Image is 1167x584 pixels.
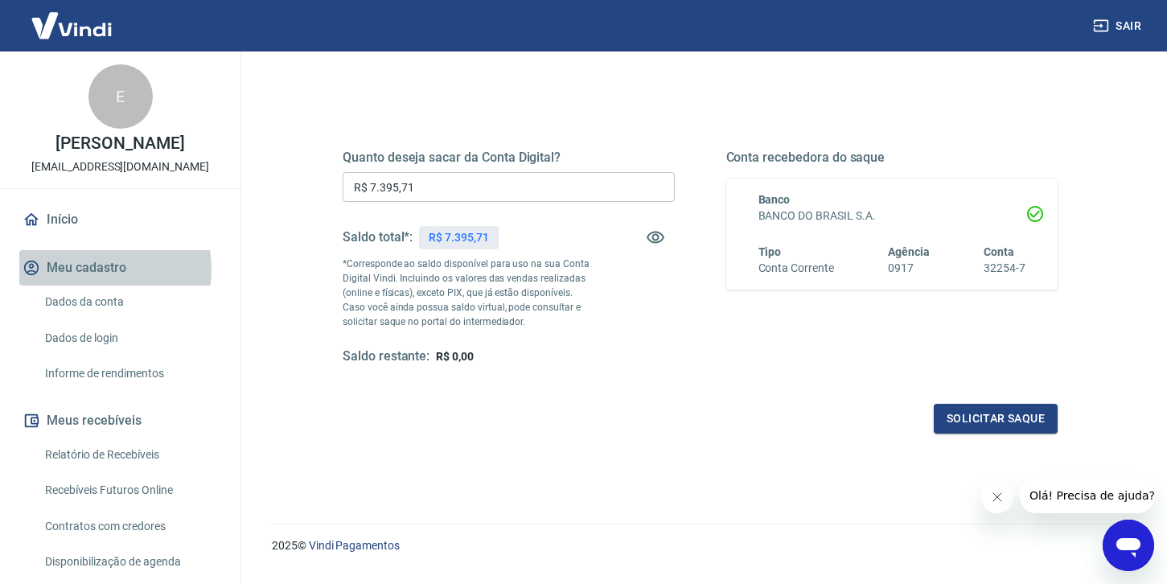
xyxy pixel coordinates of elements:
a: Relatório de Recebíveis [39,438,221,471]
a: Recebíveis Futuros Online [39,474,221,507]
button: Meus recebíveis [19,403,221,438]
a: Disponibilização de agenda [39,545,221,578]
iframe: Botão para abrir a janela de mensagens [1103,520,1154,571]
img: Vindi [19,1,124,50]
span: Conta [984,245,1014,258]
a: Contratos com credores [39,510,221,543]
p: [PERSON_NAME] [55,135,184,152]
span: Olá! Precisa de ajuda? [10,11,135,24]
iframe: Mensagem da empresa [1020,478,1154,513]
h5: Saldo total*: [343,229,413,245]
p: *Corresponde ao saldo disponível para uso na sua Conta Digital Vindi. Incluindo os valores das ve... [343,257,591,329]
p: R$ 7.395,71 [429,229,488,246]
a: Informe de rendimentos [39,357,221,390]
h6: 0917 [888,260,930,277]
p: [EMAIL_ADDRESS][DOMAIN_NAME] [31,158,209,175]
h6: Conta Corrente [758,260,834,277]
span: Tipo [758,245,782,258]
button: Sair [1090,11,1148,41]
span: Banco [758,193,791,206]
a: Dados da conta [39,286,221,319]
h5: Conta recebedora do saque [726,150,1058,166]
h5: Saldo restante: [343,348,429,365]
h5: Quanto deseja sacar da Conta Digital? [343,150,675,166]
a: Dados de login [39,322,221,355]
h6: 32254-7 [984,260,1025,277]
p: 2025 © [272,537,1128,554]
button: Meu cadastro [19,250,221,286]
span: Agência [888,245,930,258]
h6: BANCO DO BRASIL S.A. [758,208,1026,224]
iframe: Fechar mensagem [981,481,1013,513]
span: R$ 0,00 [436,350,474,363]
a: Início [19,202,221,237]
div: E [88,64,153,129]
a: Vindi Pagamentos [309,539,400,552]
button: Solicitar saque [934,404,1058,434]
